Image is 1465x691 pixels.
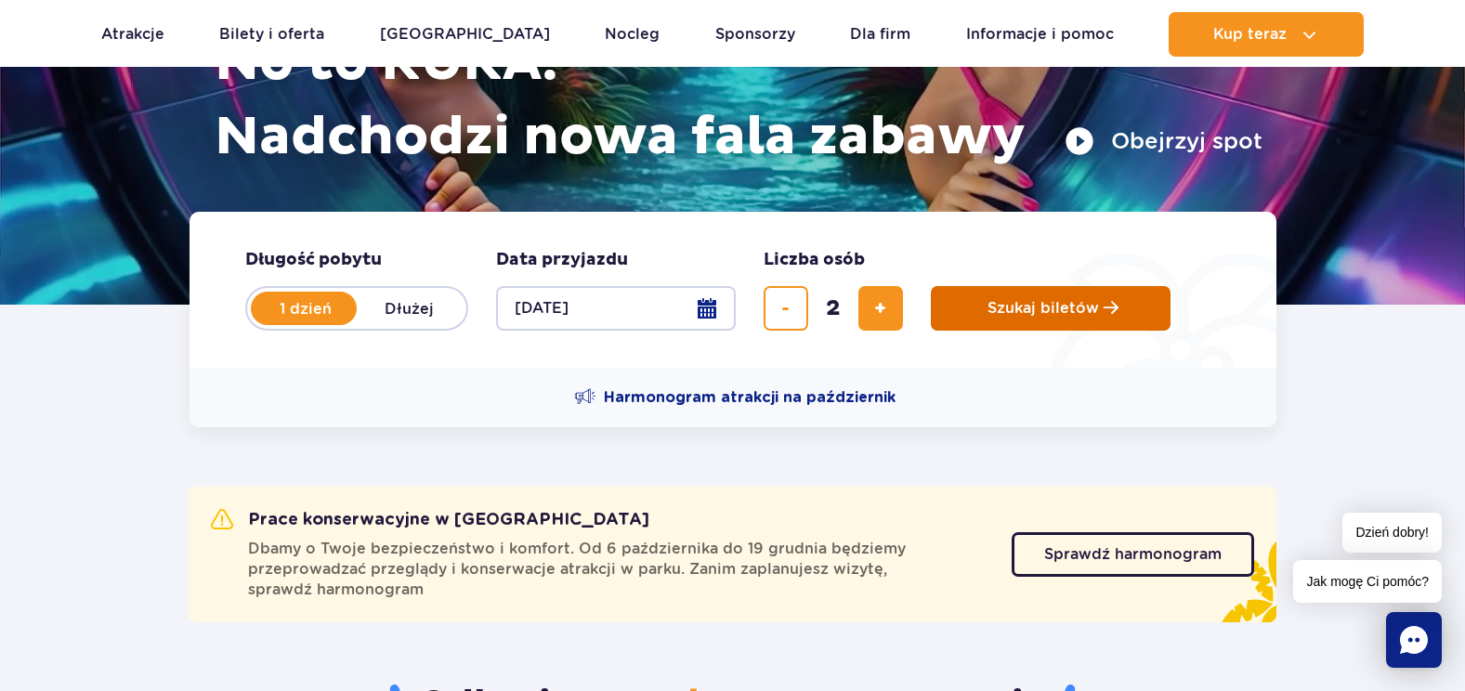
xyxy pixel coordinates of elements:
span: Data przyjazdu [496,249,628,271]
a: Sponsorzy [715,12,795,57]
h1: No to RURA! Nadchodzi nowa fala zabawy [215,26,1262,175]
a: Nocleg [605,12,660,57]
a: Informacje i pomoc [966,12,1114,57]
a: Harmonogram atrakcji na październik [574,386,896,409]
label: Dłużej [357,289,463,328]
label: 1 dzień [253,289,359,328]
button: Obejrzyj spot [1065,126,1262,156]
a: Atrakcje [101,12,164,57]
a: Sprawdź harmonogram [1012,532,1254,577]
button: Szukaj biletów [931,286,1171,331]
input: liczba biletów [811,286,856,331]
span: Sprawdź harmonogram [1044,547,1222,562]
span: Dzień dobry! [1342,513,1442,553]
span: Harmonogram atrakcji na październik [604,387,896,408]
a: Dla firm [850,12,910,57]
button: [DATE] [496,286,736,331]
div: Chat [1386,612,1442,668]
span: Szukaj biletów [988,300,1099,317]
button: Kup teraz [1169,12,1364,57]
h2: Prace konserwacyjne w [GEOGRAPHIC_DATA] [211,509,649,531]
span: Liczba osób [764,249,865,271]
button: dodaj bilet [858,286,903,331]
form: Planowanie wizyty w Park of Poland [190,212,1276,368]
span: Długość pobytu [245,249,382,271]
span: Kup teraz [1213,26,1287,43]
a: Bilety i oferta [219,12,324,57]
span: Jak mogę Ci pomóc? [1293,560,1442,603]
button: usuń bilet [764,286,808,331]
a: [GEOGRAPHIC_DATA] [380,12,550,57]
span: Dbamy o Twoje bezpieczeństwo i komfort. Od 6 października do 19 grudnia będziemy przeprowadzać pr... [248,539,989,600]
